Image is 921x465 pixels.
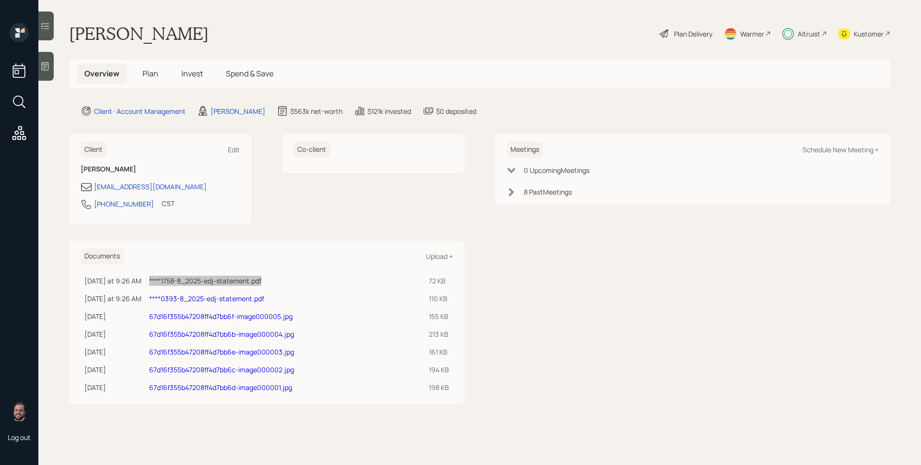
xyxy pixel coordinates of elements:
div: Plan Delivery [674,29,712,39]
a: 67d16f355b47208ff4d7bb6e-image000003.jpg [149,347,294,356]
div: Kustomer [854,29,884,39]
div: 161 KB [429,347,449,357]
div: $121k invested [367,106,411,116]
div: 0 Upcoming Meeting s [524,165,590,175]
div: Altruist [798,29,820,39]
div: $0 deposited [436,106,476,116]
div: [DATE] at 9:26 AM [84,294,142,304]
div: Warmer [740,29,764,39]
div: 110 KB [429,294,449,304]
div: [DATE] [84,382,142,392]
span: Spend & Save [226,68,273,79]
a: ****0393-8_2025-edj-statement.pdf [149,294,264,303]
div: Upload + [426,252,453,261]
div: 72 KB [429,276,449,286]
a: 67d16f355b47208ff4d7bb6f-image000005.jpg [149,312,293,321]
h6: Client [81,142,106,158]
img: james-distasi-headshot.png [10,402,29,421]
div: Schedule New Meeting + [803,145,879,154]
a: 67d16f355b47208ff4d7bb6c-image000002.jpg [149,365,294,374]
div: [PHONE_NUMBER] [94,199,154,209]
div: Client · Account Management [94,106,186,116]
div: [DATE] at 9:26 AM [84,276,142,286]
h1: [PERSON_NAME] [69,23,209,44]
div: [DATE] [84,311,142,321]
div: $563k net-worth [290,106,342,116]
div: 198 KB [429,382,449,392]
div: [EMAIL_ADDRESS][DOMAIN_NAME] [94,182,207,192]
a: 67d16f355b47208ff4d7bb6b-image000004.jpg [149,330,294,339]
a: ****1758-8_2025-edj-statement.pdf [149,276,261,285]
span: Overview [84,68,119,79]
div: 8 Past Meeting s [524,187,572,197]
a: 67d16f355b47208ff4d7bb6d-image000001.jpg [149,383,292,392]
h6: [PERSON_NAME] [81,165,240,173]
div: CST [162,198,175,208]
h6: Documents [81,248,124,264]
div: [DATE] [84,347,142,357]
div: 194 KB [429,365,449,375]
div: Edit [228,145,240,154]
span: Invest [181,68,203,79]
h6: Meetings [507,142,543,158]
span: Plan [142,68,158,79]
h6: Co-client [294,142,330,158]
div: 213 KB [429,329,449,339]
div: Log out [8,433,31,442]
div: 155 KB [429,311,449,321]
div: [DATE] [84,365,142,375]
div: [DATE] [84,329,142,339]
div: [PERSON_NAME] [211,106,265,116]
